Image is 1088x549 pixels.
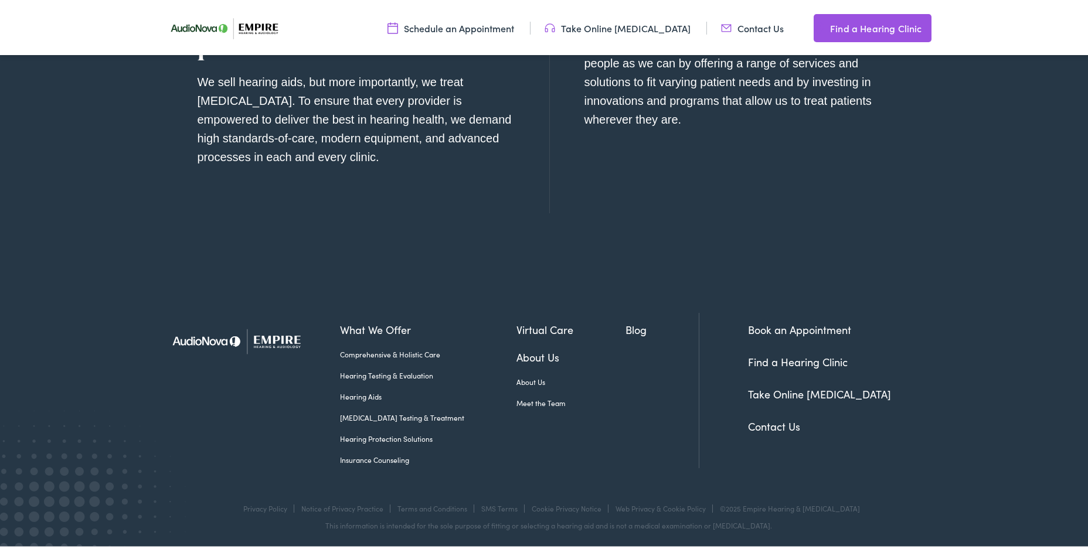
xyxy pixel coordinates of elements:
[749,384,892,399] a: Take Online [MEDICAL_DATA]
[721,19,732,32] img: utility icon
[341,410,517,421] a: [MEDICAL_DATA] Testing & Treatment
[341,389,517,400] a: Hearing Aids
[545,19,555,32] img: utility icon
[516,374,625,385] a: About Us
[721,19,784,32] a: Contact Us
[814,19,824,33] img: utility icon
[302,501,384,511] a: Notice of Privacy Practice
[387,19,514,32] a: Schedule an Appointment
[341,452,517,463] a: Insurance Counseling
[387,19,398,32] img: utility icon
[162,519,936,527] div: This information is intended for the sole purpose of fitting or selecting a hearing aid and is no...
[198,70,514,164] div: We sell hearing aids, but more importantly, we treat [MEDICAL_DATA]. To ensure that every provide...
[341,431,517,442] a: Hearing Protection Solutions
[584,33,901,127] div: We work to make hearing health attainable for as many people as we can by offering a range of ser...
[341,319,517,335] a: What We Offer
[162,311,324,367] img: Empire Hearing & Audiology
[516,319,625,335] a: Virtual Care
[715,502,861,510] div: ©2025 Empire Hearing & [MEDICAL_DATA]
[341,368,517,378] a: Hearing Testing & Evaluation
[545,19,691,32] a: Take Online [MEDICAL_DATA]
[516,395,625,406] a: Meet the Team
[244,501,288,511] a: Privacy Policy
[616,501,706,511] a: Web Privacy & Cookie Policy
[398,501,468,511] a: Terms and Conditions
[749,320,852,335] a: Book an Appointment
[749,417,801,431] a: Contact Us
[625,319,699,335] a: Blog
[341,347,517,357] a: Comprehensive & Holistic Care
[814,12,931,40] a: Find a Hearing Clinic
[532,501,602,511] a: Cookie Privacy Notice
[482,501,518,511] a: SMS Terms
[749,352,848,367] a: Find a Hearing Clinic
[516,347,625,363] a: About Us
